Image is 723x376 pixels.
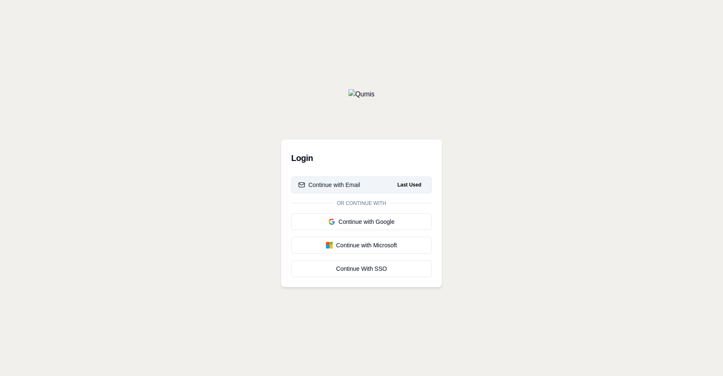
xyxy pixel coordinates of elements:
span: Or continue with [333,200,390,207]
button: Continue with EmailLast Used [291,176,432,193]
div: Continue with Google [298,218,425,226]
div: Continue with Microsoft [298,241,425,249]
img: Qumis [349,89,374,99]
button: Continue with Google [291,213,432,230]
h3: Login [291,150,432,166]
div: Continue with Email [298,181,360,189]
a: Continue With SSO [291,260,432,277]
div: Continue With SSO [298,264,425,273]
button: Continue with Microsoft [291,237,432,254]
span: Last Used [394,180,425,190]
